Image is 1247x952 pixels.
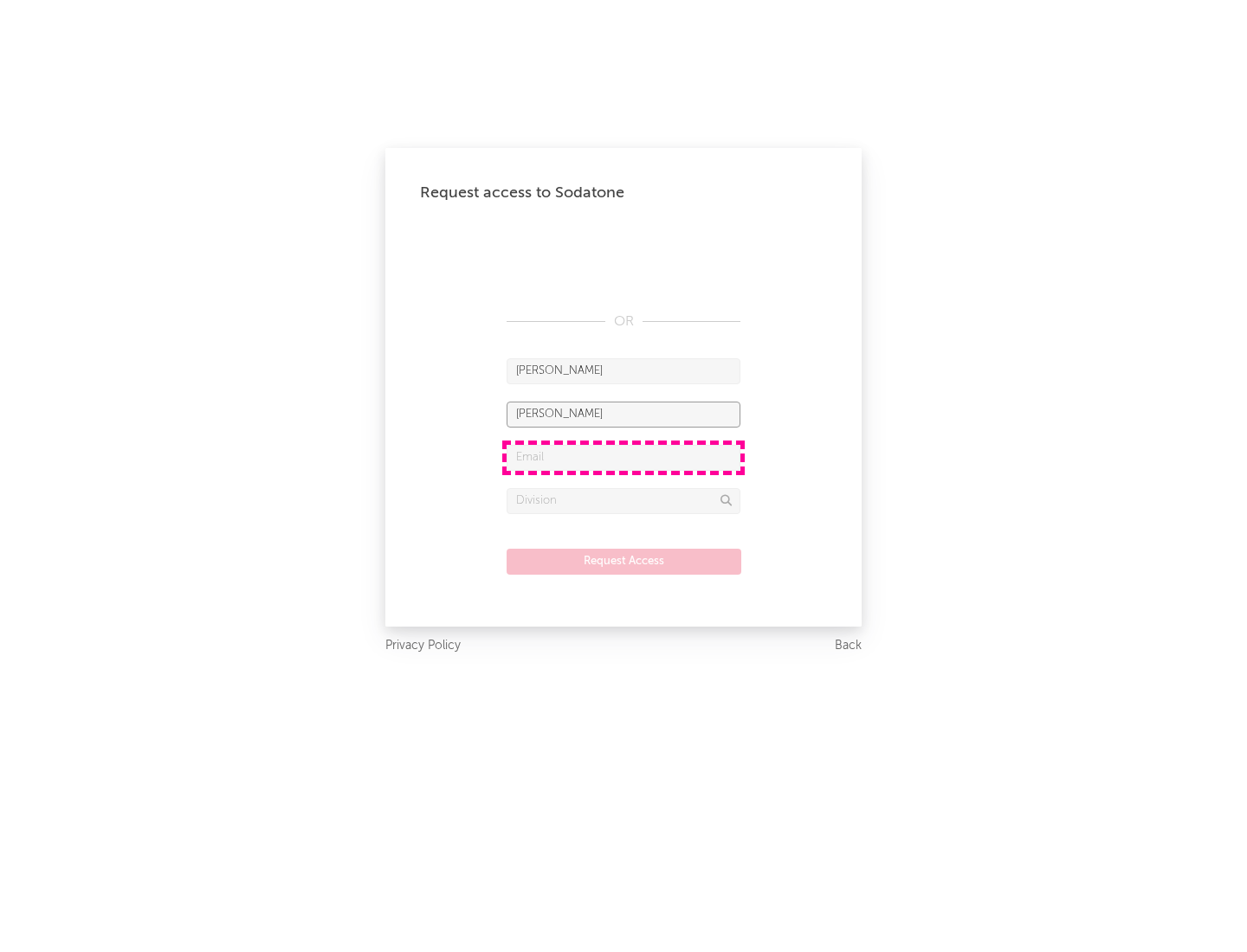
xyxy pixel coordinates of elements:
[835,635,862,657] a: Back
[507,445,740,471] input: Email
[507,549,741,575] button: Request Access
[385,635,461,657] a: Privacy Policy
[507,312,740,332] div: OR
[507,488,740,514] input: Division
[420,183,827,203] div: Request access to Sodatone
[507,358,740,384] input: First Name
[507,402,740,428] input: Last Name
